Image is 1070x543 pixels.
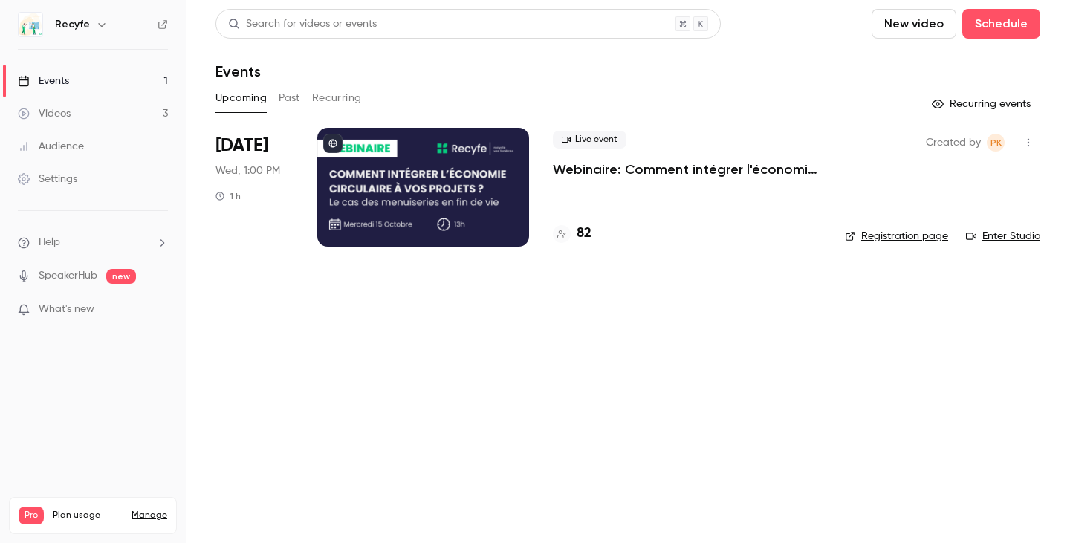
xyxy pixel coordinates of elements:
[312,86,362,110] button: Recurring
[228,16,377,32] div: Search for videos or events
[925,92,1040,116] button: Recurring events
[55,17,90,32] h6: Recyfe
[19,507,44,524] span: Pro
[106,269,136,284] span: new
[553,131,626,149] span: Live event
[39,302,94,317] span: What's new
[18,235,168,250] li: help-dropdown-opener
[966,229,1040,244] a: Enter Studio
[39,268,97,284] a: SpeakerHub
[215,190,241,202] div: 1 h
[845,229,948,244] a: Registration page
[872,9,956,39] button: New video
[53,510,123,521] span: Plan usage
[577,224,591,244] h4: 82
[18,172,77,186] div: Settings
[279,86,300,110] button: Past
[553,160,821,178] a: Webinaire: Comment intégrer l'économie circulaire dans vos projets ?
[18,139,84,154] div: Audience
[18,106,71,121] div: Videos
[39,235,60,250] span: Help
[215,86,267,110] button: Upcoming
[962,9,1040,39] button: Schedule
[19,13,42,36] img: Recyfe
[926,134,981,152] span: Created by
[215,134,268,157] span: [DATE]
[132,510,167,521] a: Manage
[990,134,1002,152] span: PK
[18,74,69,88] div: Events
[553,224,591,244] a: 82
[987,134,1005,152] span: Pauline KATCHAVENDA
[215,128,294,247] div: Oct 15 Wed, 1:00 PM (Europe/Paris)
[215,163,280,178] span: Wed, 1:00 PM
[215,62,261,80] h1: Events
